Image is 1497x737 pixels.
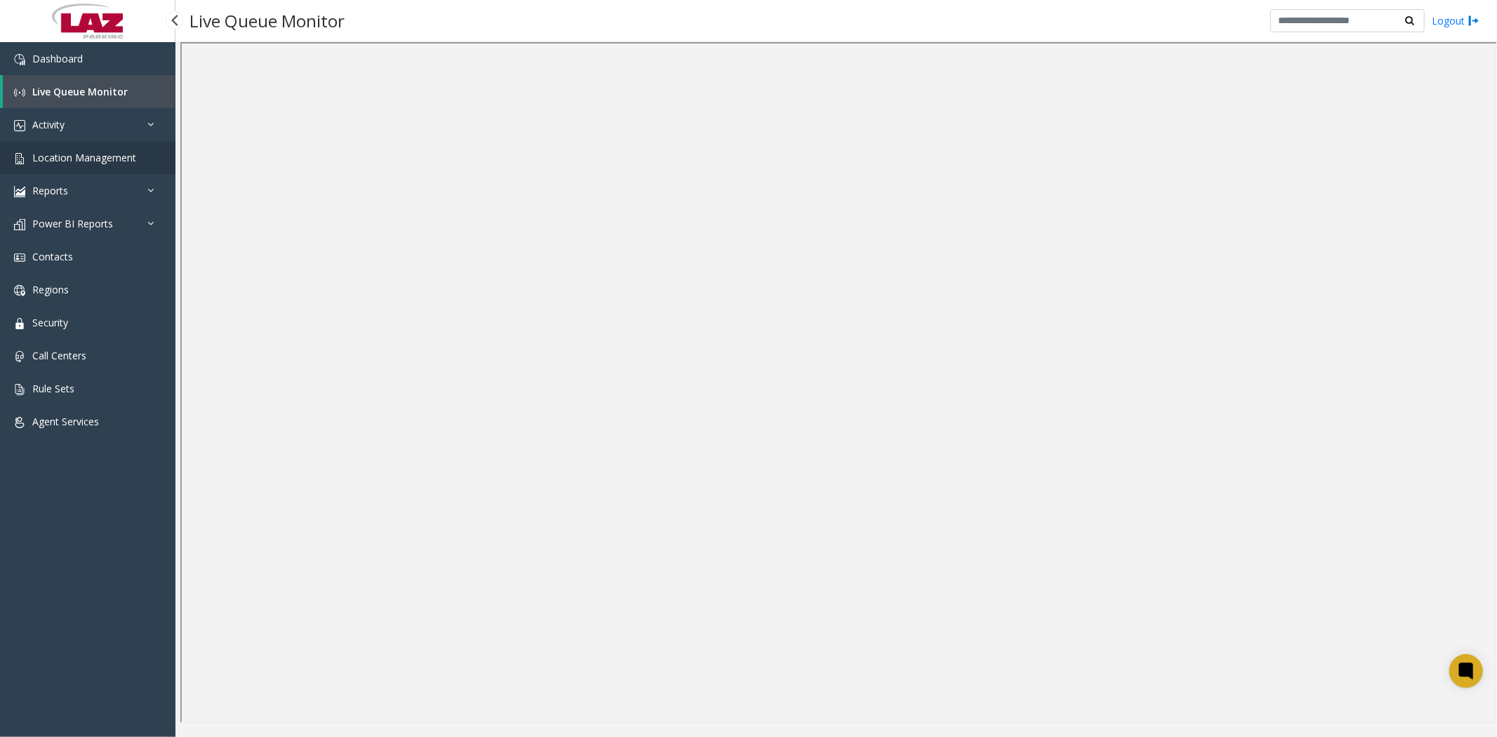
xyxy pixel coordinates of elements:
[14,351,25,362] img: 'icon'
[14,285,25,296] img: 'icon'
[32,250,73,263] span: Contacts
[182,4,352,38] h3: Live Queue Monitor
[32,184,68,197] span: Reports
[32,382,74,395] span: Rule Sets
[32,151,136,164] span: Location Management
[14,186,25,197] img: 'icon'
[14,417,25,428] img: 'icon'
[32,118,65,131] span: Activity
[14,87,25,98] img: 'icon'
[3,75,175,108] a: Live Queue Monitor
[32,52,83,65] span: Dashboard
[14,54,25,65] img: 'icon'
[32,283,69,296] span: Regions
[32,349,86,362] span: Call Centers
[14,219,25,230] img: 'icon'
[1432,13,1479,28] a: Logout
[32,217,113,230] span: Power BI Reports
[14,318,25,329] img: 'icon'
[32,415,99,428] span: Agent Services
[14,384,25,395] img: 'icon'
[14,252,25,263] img: 'icon'
[14,153,25,164] img: 'icon'
[32,316,68,329] span: Security
[32,85,128,98] span: Live Queue Monitor
[1468,13,1479,28] img: logout
[14,120,25,131] img: 'icon'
